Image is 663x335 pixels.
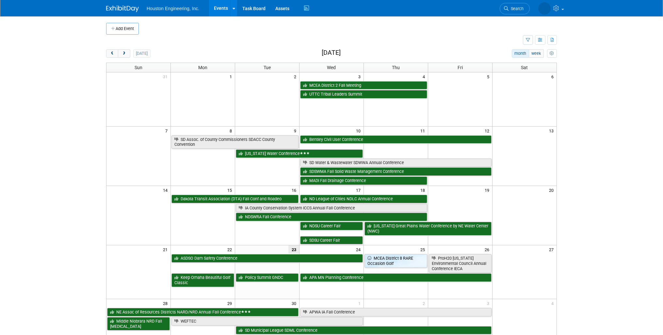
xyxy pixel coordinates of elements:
[484,127,492,135] span: 12
[429,254,492,273] a: ProH20 [US_STATE] Environmental Council Annual Conference IECA
[107,317,170,330] a: Middle Niobrara NRD Fall [MEDICAL_DATA]
[106,6,139,12] img: ExhibitDay
[364,222,492,235] a: [US_STATE] Great Plains Water Conference by NE Water Center (NWC)
[227,245,235,253] span: 22
[420,127,428,135] span: 11
[300,273,492,282] a: APA MN Planning Conference
[364,254,427,267] a: MCEA District 8 RARE Occasion Golf
[548,186,557,194] span: 20
[147,6,199,11] span: Houston Engineering, Inc.
[486,72,492,81] span: 5
[171,273,234,287] a: Keep Omaha Beautiful Golf Classic
[236,326,491,335] a: SD Municipal League SDML Conference
[422,299,428,307] span: 2
[300,308,492,316] a: APWA IA Fall Conference
[293,127,299,135] span: 9
[198,65,207,70] span: Mon
[327,65,336,70] span: Wed
[422,72,428,81] span: 4
[547,49,557,58] button: myCustomButton
[300,90,427,99] a: UTTC Tribal Leaders Summit
[236,204,427,212] a: IA County Conservation System ICCS Annual Fall Conference
[529,49,544,58] button: week
[288,245,299,253] span: 23
[133,49,151,58] button: [DATE]
[227,186,235,194] span: 15
[227,299,235,307] span: 29
[236,273,299,282] a: Policy Summit GNDC
[300,236,363,245] a: SDSU Career Fair
[484,186,492,194] span: 19
[106,49,118,58] button: prev
[171,135,299,149] a: SD Assoc. of County Commissioners SDACC County Convention
[458,65,463,70] span: Fri
[291,299,299,307] span: 30
[165,127,170,135] span: 7
[420,186,428,194] span: 18
[236,149,363,158] a: [US_STATE] Water Conference
[512,49,529,58] button: month
[106,23,139,35] button: Add Event
[500,3,530,14] a: Search
[322,49,341,56] h2: [DATE]
[420,245,428,253] span: 25
[229,127,235,135] span: 8
[162,186,170,194] span: 14
[484,245,492,253] span: 26
[392,65,400,70] span: Thu
[300,81,427,90] a: MCEA District 2 Fall Meeting
[538,2,551,15] img: Heidi Joarnt
[550,52,554,56] i: Personalize Calendar
[300,159,492,167] a: SD Water & Wastewater SDWWA Annual Conference
[300,167,492,176] a: SDSWMA Fall Solid Waste Management Conference
[486,299,492,307] span: 3
[548,127,557,135] span: 13
[551,299,557,307] span: 4
[291,186,299,194] span: 16
[107,308,299,316] a: NE Assoc of Resources Districts NARD/NRD Annual Fall Conference
[171,254,363,263] a: ASDSO Dam Safety Conference
[236,213,427,221] a: NDSWRA Fall Conference
[162,245,170,253] span: 21
[300,195,427,203] a: ND League of Cities NDLC Annual Conference
[300,135,492,144] a: Bentley Civil User Conference
[355,127,364,135] span: 10
[358,299,364,307] span: 1
[300,222,363,230] a: NDSU Career Fair
[300,176,427,185] a: MADI Fall Drainage Conference
[509,6,524,11] span: Search
[162,72,170,81] span: 31
[548,245,557,253] span: 27
[521,65,528,70] span: Sat
[171,317,363,326] a: WEFTEC
[358,72,364,81] span: 3
[355,186,364,194] span: 17
[162,299,170,307] span: 28
[118,49,130,58] button: next
[264,65,271,70] span: Tue
[293,72,299,81] span: 2
[135,65,142,70] span: Sun
[171,195,299,203] a: Dakota Transit Association (DTA) Fall Conf and Roadeo
[355,245,364,253] span: 24
[551,72,557,81] span: 6
[229,72,235,81] span: 1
